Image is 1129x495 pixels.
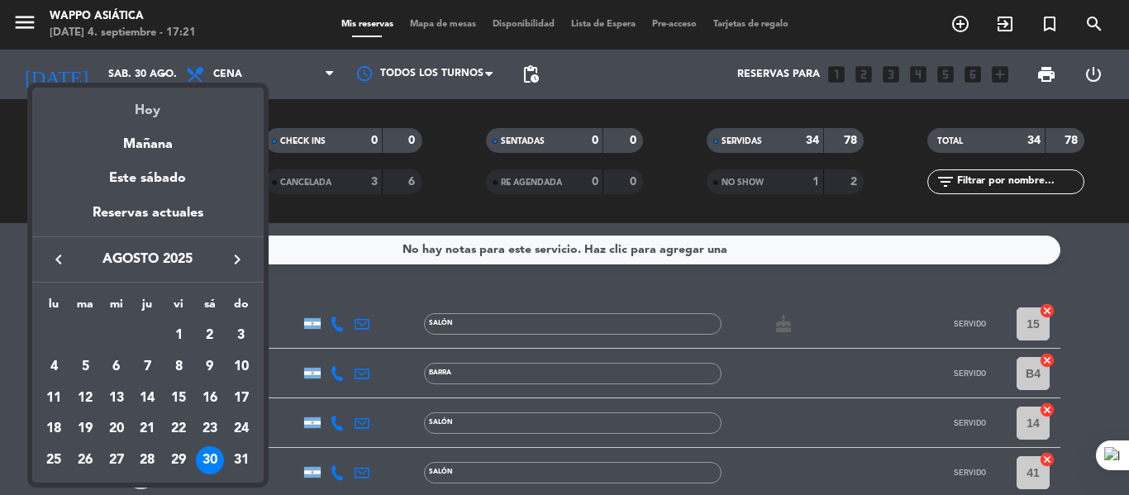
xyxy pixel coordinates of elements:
[227,353,255,381] div: 10
[132,445,164,476] td: 28 de agosto de 2025
[101,295,132,321] th: miércoles
[133,384,161,412] div: 14
[164,353,193,381] div: 8
[226,445,257,476] td: 31 de agosto de 2025
[227,416,255,444] div: 24
[101,383,132,414] td: 13 de agosto de 2025
[163,351,194,383] td: 8 de agosto de 2025
[71,446,99,474] div: 26
[71,353,99,381] div: 5
[164,416,193,444] div: 22
[101,351,132,383] td: 6 de agosto de 2025
[226,321,257,352] td: 3 de agosto de 2025
[133,416,161,444] div: 21
[40,353,68,381] div: 4
[44,249,74,270] button: keyboard_arrow_left
[39,414,70,445] td: 18 de agosto de 2025
[102,384,131,412] div: 13
[71,416,99,444] div: 19
[226,383,257,414] td: 17 de agosto de 2025
[194,321,226,352] td: 2 de agosto de 2025
[101,445,132,476] td: 27 de agosto de 2025
[49,250,69,269] i: keyboard_arrow_left
[132,295,164,321] th: jueves
[196,384,224,412] div: 16
[227,384,255,412] div: 17
[40,446,68,474] div: 25
[163,321,194,352] td: 1 de agosto de 2025
[194,383,226,414] td: 16 de agosto de 2025
[164,384,193,412] div: 15
[40,416,68,444] div: 18
[194,295,226,321] th: sábado
[132,414,164,445] td: 21 de agosto de 2025
[163,445,194,476] td: 29 de agosto de 2025
[163,295,194,321] th: viernes
[194,445,226,476] td: 30 de agosto de 2025
[32,202,264,236] div: Reservas actuales
[32,88,264,121] div: Hoy
[196,416,224,444] div: 23
[74,249,222,270] span: agosto 2025
[194,414,226,445] td: 23 de agosto de 2025
[196,353,224,381] div: 9
[69,351,101,383] td: 5 de agosto de 2025
[132,383,164,414] td: 14 de agosto de 2025
[39,295,70,321] th: lunes
[69,295,101,321] th: martes
[101,414,132,445] td: 20 de agosto de 2025
[163,383,194,414] td: 15 de agosto de 2025
[102,446,131,474] div: 27
[39,321,164,352] td: AGO.
[39,351,70,383] td: 4 de agosto de 2025
[196,446,224,474] div: 30
[133,446,161,474] div: 28
[222,249,252,270] button: keyboard_arrow_right
[227,250,247,269] i: keyboard_arrow_right
[227,321,255,350] div: 3
[102,353,131,381] div: 6
[194,351,226,383] td: 9 de agosto de 2025
[164,321,193,350] div: 1
[69,445,101,476] td: 26 de agosto de 2025
[69,383,101,414] td: 12 de agosto de 2025
[226,351,257,383] td: 10 de agosto de 2025
[32,155,264,202] div: Este sábado
[32,121,264,155] div: Mañana
[163,414,194,445] td: 22 de agosto de 2025
[71,384,99,412] div: 12
[40,384,68,412] div: 11
[226,414,257,445] td: 24 de agosto de 2025
[102,416,131,444] div: 20
[164,446,193,474] div: 29
[69,414,101,445] td: 19 de agosto de 2025
[133,353,161,381] div: 7
[196,321,224,350] div: 2
[132,351,164,383] td: 7 de agosto de 2025
[39,445,70,476] td: 25 de agosto de 2025
[227,446,255,474] div: 31
[226,295,257,321] th: domingo
[39,383,70,414] td: 11 de agosto de 2025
